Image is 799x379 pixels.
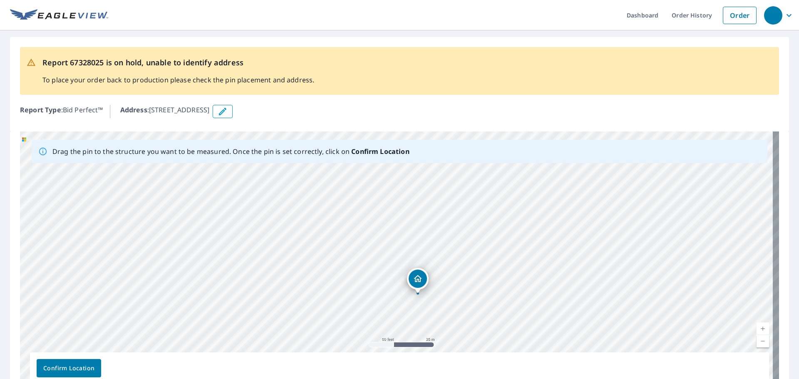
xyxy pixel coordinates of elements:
[120,105,210,118] p: : [STREET_ADDRESS]
[20,105,61,114] b: Report Type
[43,363,94,374] span: Confirm Location
[757,335,769,347] a: Current Level 19, Zoom Out
[757,322,769,335] a: Current Level 19, Zoom In
[723,7,757,24] a: Order
[37,359,101,377] button: Confirm Location
[20,105,103,118] p: : Bid Perfect™
[351,147,409,156] b: Confirm Location
[10,9,108,22] img: EV Logo
[52,146,409,156] p: Drag the pin to the structure you want to be measured. Once the pin is set correctly, click on
[120,105,147,114] b: Address
[42,75,314,85] p: To place your order back to production please check the pin placement and address.
[42,57,314,68] p: Report 67328025 is on hold, unable to identify address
